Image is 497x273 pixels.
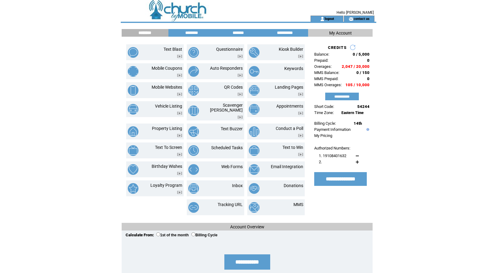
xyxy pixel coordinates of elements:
[150,183,182,188] a: Loyalty Program
[314,110,334,115] span: Time Zone:
[216,47,243,52] a: Questionnaire
[353,17,370,20] a: contact us
[314,133,332,138] a: My Pricing
[353,52,370,57] span: 0 / 5,000
[282,145,303,150] a: Text to Win
[128,66,138,77] img: mobile-coupons.png
[237,55,243,58] img: video.png
[329,31,352,35] span: My Account
[341,111,364,115] span: Eastern Time
[221,126,243,131] a: Text Buzzer
[328,45,347,50] span: CREDITS
[232,183,243,188] a: Inbox
[177,74,182,77] img: video.png
[314,146,350,150] span: Authorized Numbers:
[249,47,260,58] img: kiosk-builder.png
[177,172,182,175] img: video.png
[128,164,138,175] img: birthday-wishes.png
[314,70,339,75] span: MMS Balance:
[293,202,303,207] a: MMS
[249,104,260,115] img: appointments.png
[367,58,370,63] span: 0
[128,85,138,96] img: mobile-websites.png
[218,202,243,207] a: Tracking URL
[249,66,260,77] img: keywords.png
[314,127,351,132] a: Payment Information
[275,85,303,90] a: Landing Pages
[177,55,182,58] img: video.png
[128,47,138,58] img: text-blast.png
[230,224,264,229] span: Account Overview
[188,145,199,156] img: scheduled-tasks.png
[128,145,138,156] img: text-to-screen.png
[191,233,217,237] label: Billing Cycle
[298,93,303,96] img: video.png
[188,183,199,194] img: inbox.png
[314,52,329,57] span: Balance:
[349,17,353,21] img: contact_us_icon.gif
[152,164,182,169] a: Birthday Wishes
[314,83,342,87] span: MMS Overages:
[156,233,189,237] label: 1st of the month
[188,47,199,58] img: questionnaire.png
[298,153,303,156] img: video.png
[152,85,182,90] a: Mobile Websites
[188,66,199,77] img: auto-responders.png
[357,104,370,109] span: 54244
[221,164,243,169] a: Web Forms
[354,121,362,126] span: 14th
[314,64,332,69] span: Overages:
[177,112,182,115] img: video.png
[177,153,182,156] img: video.png
[188,126,199,137] img: text-buzzer.png
[314,104,334,109] span: Short Code:
[284,183,303,188] a: Donations
[276,126,303,131] a: Conduct a Poll
[177,191,182,194] img: video.png
[284,66,303,71] a: Keywords
[249,85,260,96] img: landing-pages.png
[314,76,338,81] span: MMS Prepaid:
[177,93,182,96] img: video.png
[314,58,328,63] span: Prepaid:
[126,233,154,237] span: Calculate From:
[152,66,182,71] a: Mobile Coupons
[367,76,370,81] span: 0
[365,128,369,131] img: help.gif
[177,134,182,137] img: video.png
[249,145,260,156] img: text-to-win.png
[188,164,199,175] img: web-forms.png
[345,83,370,87] span: 105 / 10,000
[156,232,160,236] input: 1st of the month
[128,183,138,194] img: loyalty-program.png
[271,164,303,169] a: Email Integration
[155,145,182,150] a: Text To Screen
[319,153,346,158] span: 1. 19108401632
[128,126,138,137] img: property-listing.png
[237,93,243,96] img: video.png
[249,202,260,213] img: mms.png
[298,55,303,58] img: video.png
[276,104,303,109] a: Appointments
[337,10,374,15] span: Hello [PERSON_NAME]
[188,105,199,116] img: scavenger-hunt.png
[224,85,243,90] a: QR Codes
[325,17,334,20] a: logout
[155,104,182,109] a: Vehicle Listing
[249,126,260,137] img: conduct-a-poll.png
[188,202,199,213] img: tracking-url.png
[249,183,260,194] img: donations.png
[210,66,243,71] a: Auto Responders
[128,104,138,115] img: vehicle-listing.png
[279,47,303,52] a: Kiosk Builder
[237,74,243,77] img: video.png
[152,126,182,131] a: Property Listing
[164,47,182,52] a: Text Blast
[298,112,303,115] img: video.png
[237,116,243,119] img: video.png
[298,134,303,137] img: video.png
[320,17,325,21] img: account_icon.gif
[188,85,199,96] img: qr-codes.png
[211,145,243,150] a: Scheduled Tasks
[314,121,336,126] span: Billing Cycle:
